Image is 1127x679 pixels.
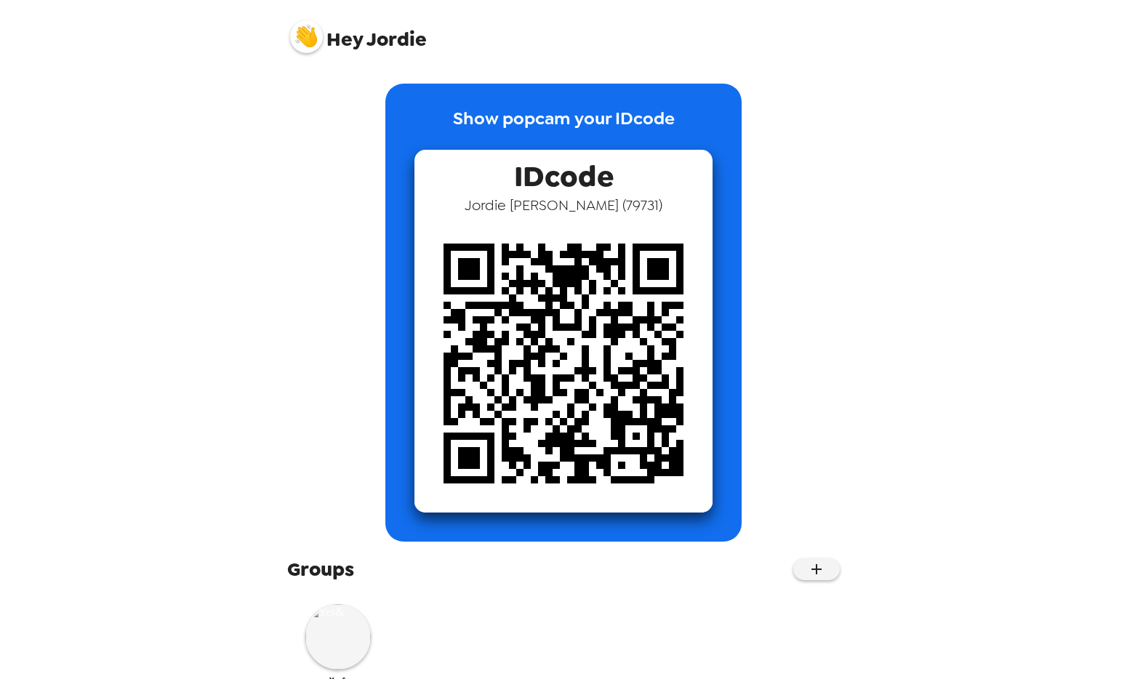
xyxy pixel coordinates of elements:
span: IDcode [514,150,614,196]
img: profile pic [290,20,323,53]
span: Jordie [PERSON_NAME] ( 79731 ) [465,196,662,214]
img: Yes& [305,604,371,670]
span: Jordie [290,13,427,49]
p: Show popcam your IDcode [453,105,675,150]
img: qr code [414,214,713,513]
span: Groups [287,556,354,582]
span: Hey [326,26,363,52]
